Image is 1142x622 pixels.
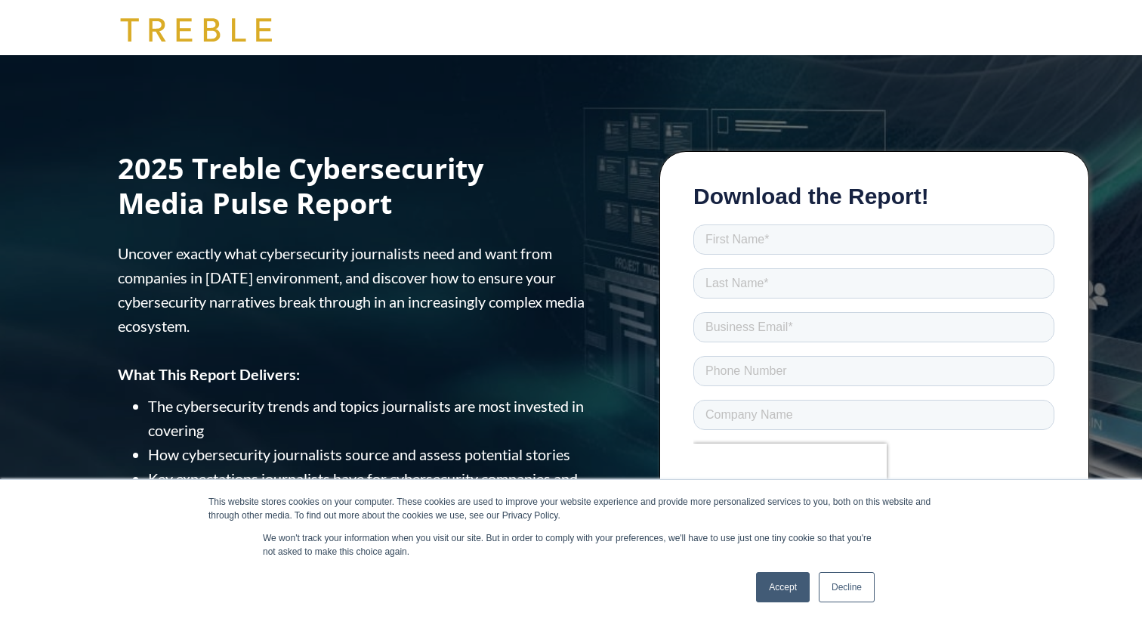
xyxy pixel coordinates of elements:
div: This website stores cookies on your computer. These cookies are used to improve your website expe... [208,495,934,522]
span: 2025 Treble Cybersecurity Media Pulse Report [118,149,483,222]
span: Key expectations journalists have for cybersecurity companies and technical experts [148,469,578,512]
iframe: Form 0 [693,184,1054,561]
a: Accept [756,572,810,602]
p: We won't track your information when you visit our site. But in order to comply with your prefere... [263,531,879,559]
strong: What This Report Delivers: [118,365,300,383]
span: How cybersecurity journalists source and assess potential stories [148,445,570,463]
a: Decline [819,572,875,602]
span: The cybersecurity trends and topics journalists are most invested in covering [148,397,584,439]
span: Uncover exactly what cybersecurity journalists need and want from companies in [DATE] environment... [118,244,585,335]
